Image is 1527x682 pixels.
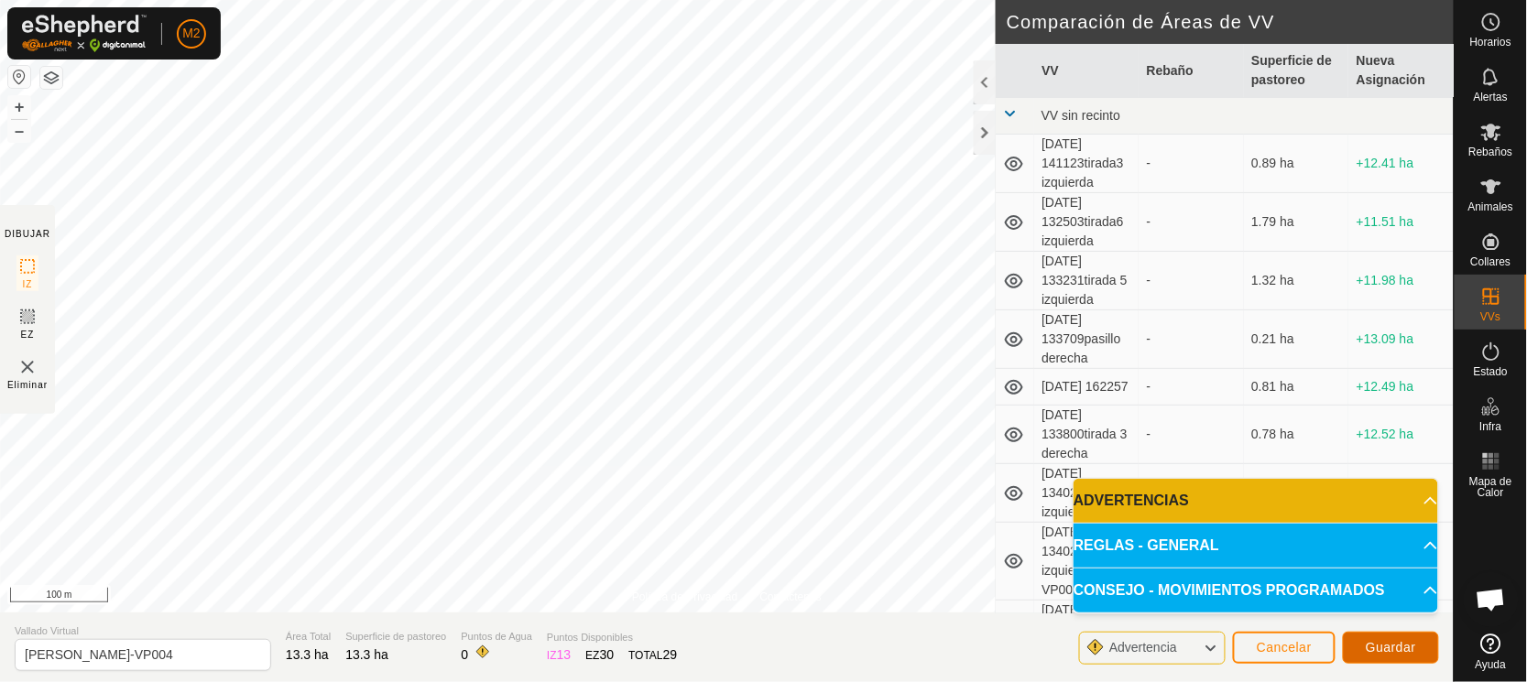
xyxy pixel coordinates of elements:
span: VV sin recinto [1042,108,1120,123]
td: [DATE] 133231tirada 5 izquierda [1034,252,1140,310]
span: Puntos de Agua [461,629,532,644]
button: Cancelar [1233,632,1336,664]
div: - [1146,212,1237,232]
div: TOTAL [628,645,677,665]
span: M2 [182,24,200,43]
p-accordion-header: CONSEJO - MOVIMIENTOS PROGRAMADOS [1074,568,1438,612]
td: +12.49 ha [1348,369,1454,406]
img: VV [16,356,38,378]
span: Animales [1468,201,1513,212]
h2: Comparación de Áreas de VV [1007,11,1454,33]
td: 1.32 ha [1244,252,1349,310]
td: [DATE] 141123tirada3 izquierda [1034,135,1140,193]
td: +13.09 ha [1348,310,1454,369]
th: VV [1034,44,1140,98]
td: 0.81 ha [1244,369,1349,406]
a: Contáctenos [760,589,822,605]
span: VVs [1480,311,1500,322]
span: REGLAS - GENERAL [1074,535,1219,557]
div: - [1146,271,1237,290]
div: - [1146,330,1237,349]
td: +11.98 ha [1348,252,1454,310]
a: Ayuda [1455,626,1527,677]
td: +12.76 ha [1348,464,1454,523]
a: Política de Privacidad [632,589,737,605]
td: 0.89 ha [1244,135,1349,193]
div: IZ [547,645,571,665]
span: 13 [557,647,572,662]
div: - [1146,425,1237,444]
td: [DATE] 134027tirada 2 izquierda-VP001 [1034,523,1140,601]
img: Logo Gallagher [22,15,147,52]
td: 0.21 ha [1244,310,1349,369]
span: IZ [23,277,33,291]
div: DIBUJAR [5,227,50,241]
button: Guardar [1343,632,1439,664]
p-accordion-header: REGLAS - GENERAL [1074,524,1438,568]
td: [DATE] 133800tirada 3 derecha [1034,406,1140,464]
span: Rebaños [1468,146,1512,157]
th: Rebaño [1139,44,1244,98]
td: 1.79 ha [1244,193,1349,252]
span: Área Total [286,629,331,644]
span: Eliminar [7,378,48,392]
td: [DATE] 134503tirada 1 izquierda [1034,601,1140,659]
span: Cancelar [1257,640,1312,655]
span: ADVERTENCIAS [1074,490,1189,512]
span: 29 [663,647,678,662]
a: Chat abierto [1464,572,1519,627]
td: [DATE] 133709pasillo derecha [1034,310,1140,369]
td: 0.78 ha [1244,406,1349,464]
span: Vallado Virtual [15,623,271,639]
div: - [1146,377,1237,396]
th: Nueva Asignación [1348,44,1454,98]
span: Infra [1479,421,1501,432]
span: 13.3 ha [345,647,388,662]
span: 30 [600,647,615,662]
td: 0.54 ha [1244,464,1349,523]
span: Superficie de pastoreo [345,629,446,644]
span: Alertas [1474,92,1508,103]
span: Ayuda [1476,659,1507,670]
span: Guardar [1366,640,1416,655]
button: + [8,96,30,118]
span: Mapa de Calor [1459,476,1522,498]
span: Puntos Disponibles [547,630,677,645]
span: 13.3 ha [286,647,329,662]
div: - [1146,154,1237,173]
td: [DATE] 134027tirada 2 izquierda [1034,464,1140,523]
td: +12.52 ha [1348,406,1454,464]
td: +11.51 ha [1348,193,1454,252]
td: [DATE] 132503tirada6 izquierda [1034,193,1140,252]
td: [DATE] 162257 [1034,369,1140,406]
p-accordion-header: ADVERTENCIAS [1074,479,1438,523]
td: +12.41 ha [1348,135,1454,193]
span: EZ [21,328,35,341]
span: Advertencia [1109,640,1177,655]
button: Restablecer Mapa [8,66,30,88]
th: Superficie de pastoreo [1244,44,1349,98]
div: EZ [585,645,614,665]
span: 0 [461,647,468,662]
span: Horarios [1470,37,1511,48]
span: Collares [1470,256,1511,267]
button: Capas del Mapa [40,67,62,89]
span: Estado [1474,366,1508,377]
button: – [8,120,30,142]
span: CONSEJO - MOVIMIENTOS PROGRAMADOS [1074,579,1385,601]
